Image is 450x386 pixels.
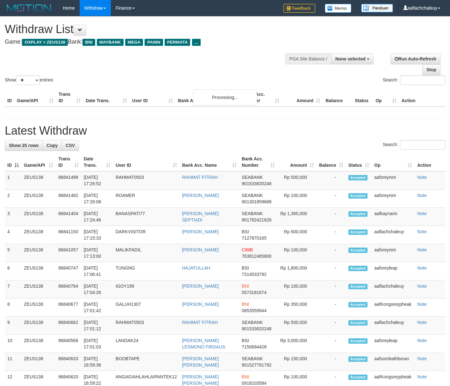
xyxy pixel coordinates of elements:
[113,153,180,171] th: User ID: activate to sort column ascending
[97,39,124,46] span: MAYBANK
[14,88,56,107] th: Game/API
[417,247,427,252] a: Note
[331,53,374,64] button: None selected
[56,317,81,335] td: 86840662
[9,143,39,148] span: Show 25 rows
[193,89,257,105] div: Processing...
[242,362,271,368] span: Copy 901527791792 to clipboard
[372,280,415,298] td: aaflachchaleuy
[417,302,427,307] a: Note
[348,266,368,271] span: Accepted
[348,338,368,344] span: Accepted
[348,302,368,307] span: Accepted
[242,320,263,325] span: SEABANK
[277,280,317,298] td: Rp 100,000
[83,88,130,107] th: Date Trans.
[283,4,315,13] img: Feedback.jpg
[348,193,368,199] span: Accepted
[5,226,21,244] td: 4
[241,88,282,107] th: Bank Acc. Number
[348,320,368,326] span: Accepted
[372,153,415,171] th: Op: activate to sort column ascending
[56,208,81,226] td: 86841404
[372,317,415,335] td: aaflachchaleuy
[372,171,415,190] td: aafsreynim
[81,153,113,171] th: Date Trans.: activate to sort column ascending
[182,356,219,368] a: [PERSON_NAME] [PERSON_NAME]
[417,356,427,361] a: Note
[21,226,56,244] td: ZEUS138
[81,262,113,280] td: [DATE] 17:06:41
[242,290,267,295] span: Copy 0573181674 to clipboard
[242,199,271,204] span: Copy 901301859688 to clipboard
[242,356,263,361] span: SEABANK
[242,374,249,379] span: BNI
[383,75,445,85] label: Search:
[180,153,239,171] th: Bank Acc. Name: activate to sort column ascending
[113,190,180,208] td: ROAMER
[373,88,399,107] th: Op
[417,320,427,325] a: Note
[277,153,317,171] th: Amount: activate to sort column ascending
[277,244,317,262] td: Rp 100,000
[56,353,81,371] td: 86840633
[5,262,21,280] td: 6
[323,88,352,107] th: Balance
[277,353,317,371] td: Rp 150,000
[317,298,346,317] td: -
[417,211,427,216] a: Note
[317,353,346,371] td: -
[277,262,317,280] td: Rp 1,800,000
[66,143,75,148] span: CSV
[317,153,346,171] th: Balance: activate to sort column ascending
[239,153,277,171] th: Bank Acc. Number: activate to sort column ascending
[5,335,21,353] td: 10
[113,317,180,335] td: RAHMAT0503
[417,229,427,234] a: Note
[81,298,113,317] td: [DATE] 17:01:42
[335,56,366,61] span: None selected
[277,190,317,208] td: Rp 100,000
[21,244,56,262] td: ZEUS138
[21,280,56,298] td: ZEUS138
[21,298,56,317] td: ZEUS138
[182,284,219,289] a: [PERSON_NAME]
[361,4,393,12] img: panduan.png
[372,298,415,317] td: aafKongsreypheak
[81,317,113,335] td: [DATE] 17:01:12
[242,193,263,198] span: SEABANK
[182,229,219,234] a: [PERSON_NAME]
[372,262,415,280] td: aafsreyleap
[5,317,21,335] td: 9
[242,272,267,277] span: Copy 7314533792 to clipboard
[81,171,113,190] td: [DATE] 17:26:52
[399,88,445,107] th: Action
[21,153,56,171] th: Game/API: activate to sort column ascending
[56,226,81,244] td: 86841150
[348,211,368,217] span: Accepted
[348,175,368,180] span: Accepted
[242,217,271,222] span: Copy 901782421826 to clipboard
[400,140,445,150] input: Search:
[5,353,21,371] td: 11
[5,208,21,226] td: 3
[372,208,415,226] td: aafkaynarin
[125,39,143,46] span: MEGA
[277,317,317,335] td: Rp 500,000
[277,226,317,244] td: Rp 500,000
[242,344,267,349] span: Copy 7150694428 to clipboard
[348,356,368,362] span: Accepted
[242,284,249,289] span: BNI
[317,190,346,208] td: -
[61,140,79,151] a: CSV
[317,335,346,353] td: -
[372,226,415,244] td: aaflachchaleuy
[113,262,180,280] td: TUNGNG
[82,39,95,46] span: BNI
[352,88,373,107] th: Status
[56,153,81,171] th: Trans ID: activate to sort column ascending
[242,338,249,343] span: BSI
[417,175,427,180] a: Note
[182,211,219,222] a: [PERSON_NAME] SEPTIADI
[317,262,346,280] td: -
